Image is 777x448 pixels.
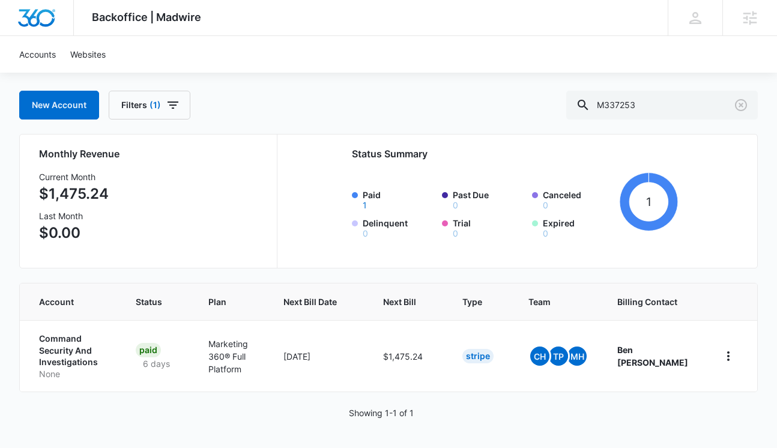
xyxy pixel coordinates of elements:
[462,295,482,308] span: Type
[453,217,525,238] label: Trial
[19,91,99,120] a: New Account
[567,347,587,366] span: MH
[617,295,690,308] span: Billing Contact
[39,333,107,368] p: Command Security And Investigations
[39,171,109,183] h3: Current Month
[369,320,448,392] td: $1,475.24
[150,101,161,109] span: (1)
[528,295,571,308] span: Team
[269,320,369,392] td: [DATE]
[363,189,435,210] label: Paid
[530,347,549,366] span: CH
[136,357,177,370] p: 6 days
[617,345,688,368] strong: Ben [PERSON_NAME]
[646,195,652,209] tspan: 1
[566,91,758,120] input: Search
[136,295,162,308] span: Status
[283,295,337,308] span: Next Bill Date
[543,189,615,210] label: Canceled
[363,201,367,210] button: Paid
[136,343,161,357] div: Paid
[92,11,201,23] span: Backoffice | Madwire
[63,36,113,73] a: Websites
[109,91,190,120] button: Filters(1)
[39,333,107,380] a: Command Security And InvestigationsNone
[719,347,738,366] button: home
[208,338,255,375] p: Marketing 360® Full Platform
[39,210,109,222] h3: Last Month
[352,147,678,161] h2: Status Summary
[39,295,89,308] span: Account
[453,189,525,210] label: Past Due
[363,217,435,238] label: Delinquent
[349,407,414,419] p: Showing 1-1 of 1
[39,222,109,244] p: $0.00
[383,295,416,308] span: Next Bill
[208,295,255,308] span: Plan
[12,36,63,73] a: Accounts
[543,217,615,238] label: Expired
[731,95,751,115] button: Clear
[549,347,568,366] span: TP
[462,349,494,363] div: Stripe
[39,183,109,205] p: $1,475.24
[39,147,262,161] h2: Monthly Revenue
[39,368,107,380] p: None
